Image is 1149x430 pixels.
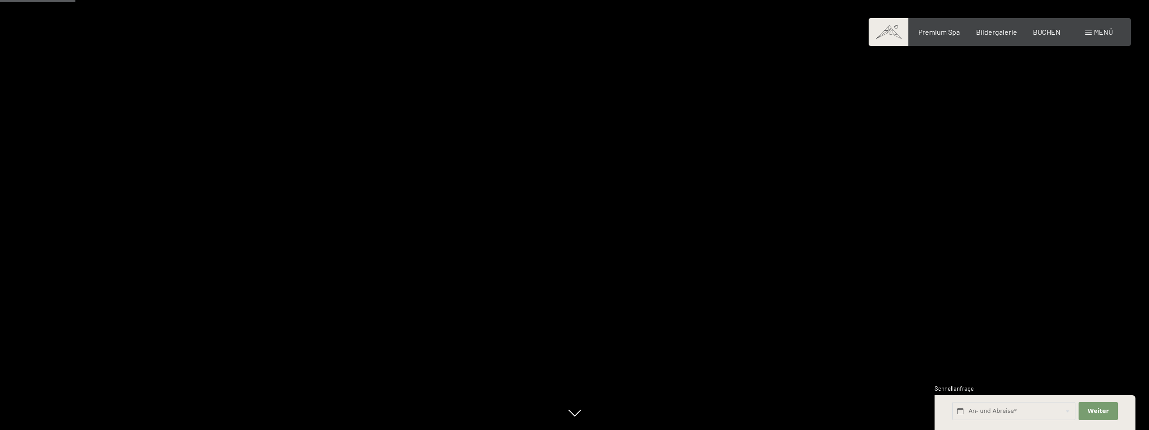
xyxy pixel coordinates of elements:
[935,385,974,392] span: Schnellanfrage
[1088,407,1109,415] span: Weiter
[976,28,1017,36] a: Bildergalerie
[1033,28,1061,36] a: BUCHEN
[1094,28,1113,36] span: Menü
[918,28,960,36] a: Premium Spa
[1079,402,1117,421] button: Weiter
